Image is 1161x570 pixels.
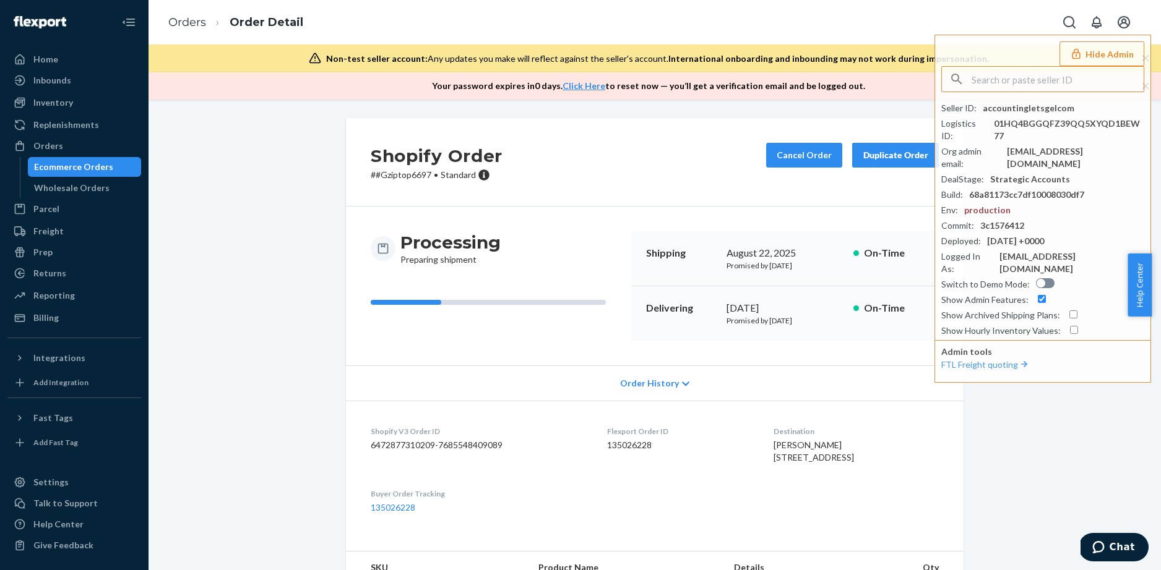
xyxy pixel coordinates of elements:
[987,235,1044,247] div: [DATE] +0000
[7,242,141,262] a: Prep
[371,169,503,181] p: # #Gziptop6697
[158,4,313,41] ol: breadcrumbs
[646,301,717,315] p: Delivering
[7,408,141,428] button: Fast Tags
[7,70,141,90] a: Inbounds
[33,140,63,152] div: Orders
[28,178,142,198] a: Wholesale Orders
[33,476,69,488] div: Settings
[964,204,1011,216] div: production
[33,352,85,364] div: Integrations
[400,231,501,266] div: Preparing shipment
[33,518,84,530] div: Help Center
[563,80,605,91] a: Click Here
[969,189,1084,201] div: 68a81173cc7df10008030df7
[33,53,58,66] div: Home
[7,136,141,156] a: Orders
[941,235,981,247] div: Deployed :
[371,488,587,499] dt: Buyer Order Tracking
[14,16,66,28] img: Flexport logo
[941,309,1060,321] div: Show Archived Shipping Plans :
[852,143,939,168] button: Duplicate Order
[941,117,988,142] div: Logistics ID :
[441,169,476,180] span: Standard
[33,312,59,324] div: Billing
[766,143,842,168] button: Cancel Order
[941,204,958,216] div: Env :
[33,203,59,215] div: Parcel
[1128,253,1152,317] button: Help Center
[116,10,141,35] button: Close Navigation
[33,412,73,424] div: Fast Tags
[1111,10,1136,35] button: Open account menu
[230,15,303,29] a: Order Detail
[727,246,844,260] div: August 22, 2025
[7,221,141,241] a: Freight
[34,161,113,173] div: Ecommerce Orders
[774,440,854,462] span: [PERSON_NAME] [STREET_ADDRESS]
[668,53,989,64] span: International onboarding and inbounding may not work during impersonation.
[941,359,1030,370] a: FTL Freight quoting
[941,346,1144,358] p: Admin tools
[607,426,753,436] dt: Flexport Order ID
[400,231,501,253] h3: Processing
[7,308,141,328] a: Billing
[727,260,844,271] p: Promised by [DATE]
[7,115,141,135] a: Replenishments
[1084,10,1109,35] button: Open notifications
[774,426,939,436] dt: Destination
[33,96,73,109] div: Inventory
[994,117,1144,142] div: 01HQ4BGGQFZ39QQ5XYQD1BEW77
[371,143,503,169] h2: Shopify Order
[33,119,99,131] div: Replenishments
[432,80,865,92] p: Your password expires in 0 days . to reset now — you’ll get a verification email and be logged out.
[941,189,963,201] div: Build :
[980,219,1024,232] div: 3c1576412
[326,53,989,65] div: Any updates you make will reflect against the seller's account.
[941,145,1001,170] div: Org admin email :
[7,493,141,513] button: Talk to Support
[1057,10,1082,35] button: Open Search Box
[33,497,98,509] div: Talk to Support
[646,246,717,260] p: Shipping
[941,278,1030,291] div: Switch to Demo Mode :
[33,377,88,388] div: Add Integration
[941,325,1061,337] div: Show Hourly Inventory Values :
[34,182,110,194] div: Wholesale Orders
[863,149,928,161] div: Duplicate Order
[33,267,66,279] div: Returns
[972,67,1144,91] input: Search or paste seller ID
[33,246,53,258] div: Prep
[33,225,64,237] div: Freight
[727,301,844,315] div: [DATE]
[620,377,679,389] span: Order History
[434,169,438,180] span: •
[33,74,71,87] div: Inbounds
[941,250,993,275] div: Logged In As :
[7,433,141,453] a: Add Fast Tag
[33,437,78,448] div: Add Fast Tag
[864,246,924,260] p: On-Time
[1081,533,1149,564] iframe: Opens a widget where you can chat to one of our agents
[1007,145,1144,170] div: [EMAIL_ADDRESS][DOMAIN_NAME]
[727,315,844,326] p: Promised by [DATE]
[999,250,1144,275] div: [EMAIL_ADDRESS][DOMAIN_NAME]
[7,348,141,368] button: Integrations
[7,263,141,283] a: Returns
[33,289,75,302] div: Reporting
[33,539,93,551] div: Give Feedback
[1060,41,1144,66] button: Hide Admin
[941,219,974,232] div: Commit :
[7,535,141,555] button: Give Feedback
[990,173,1070,185] div: Strategic Accounts
[7,199,141,219] a: Parcel
[7,373,141,393] a: Add Integration
[941,173,984,185] div: DealStage :
[7,472,141,492] a: Settings
[7,514,141,534] a: Help Center
[371,426,587,436] dt: Shopify V3 Order ID
[7,93,141,113] a: Inventory
[168,15,206,29] a: Orders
